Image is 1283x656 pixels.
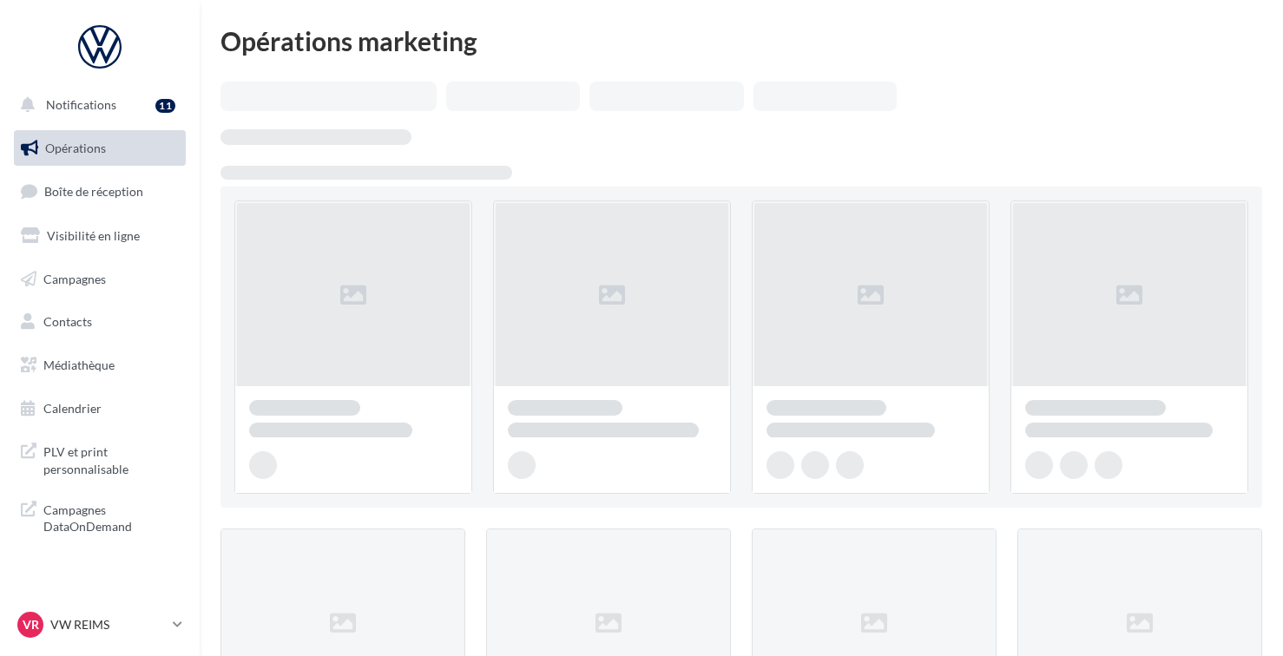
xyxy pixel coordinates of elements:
[10,347,189,384] a: Médiathèque
[44,184,143,199] span: Boîte de réception
[10,173,189,210] a: Boîte de réception
[10,218,189,254] a: Visibilité en ligne
[43,498,179,535] span: Campagnes DataOnDemand
[155,99,175,113] div: 11
[23,616,39,633] span: VR
[43,440,179,477] span: PLV et print personnalisable
[10,261,189,298] a: Campagnes
[45,141,106,155] span: Opérations
[43,358,115,372] span: Médiathèque
[10,491,189,542] a: Campagnes DataOnDemand
[10,87,182,123] button: Notifications 11
[43,401,102,416] span: Calendrier
[10,390,189,427] a: Calendrier
[43,314,92,329] span: Contacts
[46,97,116,112] span: Notifications
[10,433,189,484] a: PLV et print personnalisable
[10,304,189,340] a: Contacts
[10,130,189,167] a: Opérations
[47,228,140,243] span: Visibilité en ligne
[50,616,166,633] p: VW REIMS
[43,271,106,285] span: Campagnes
[14,608,186,641] a: VR VW REIMS
[220,28,1262,54] div: Opérations marketing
